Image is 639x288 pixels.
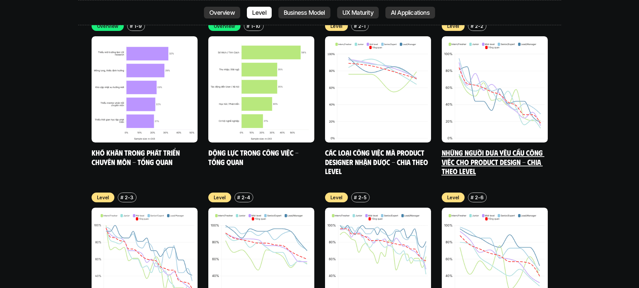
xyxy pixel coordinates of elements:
[208,148,300,166] a: Động lực trong công việc - Tổng quan
[385,7,435,19] a: AI Applications
[475,23,483,30] p: 2-2
[134,23,142,30] p: 1-9
[358,194,366,201] p: 2-5
[325,148,430,175] a: Các loại công việc mà Product Designer nhận được - Chia theo Level
[447,194,460,201] p: Level
[125,194,133,201] p: 2-3
[214,194,226,201] p: Level
[120,195,123,200] h6: #
[391,9,430,16] p: AI Applications
[471,24,474,29] h6: #
[358,23,365,30] p: 2-1
[330,194,343,201] p: Level
[471,195,474,200] h6: #
[442,148,544,175] a: Những người đưa yêu cầu công việc cho Product Design - Chia theo Level
[475,194,483,201] p: 2-6
[252,9,266,16] p: Level
[284,9,325,16] p: Business Model
[97,194,109,201] p: Level
[354,195,357,200] h6: #
[97,23,119,30] p: Overview
[251,23,260,30] p: 1-10
[214,23,235,30] p: Overview
[237,195,240,200] h6: #
[337,7,379,19] a: UX Maturity
[242,194,250,201] p: 2-4
[354,24,357,29] h6: #
[204,7,240,19] a: Overview
[330,23,343,30] p: Level
[247,7,272,19] a: Level
[130,24,133,29] h6: #
[447,23,460,30] p: Level
[247,24,250,29] h6: #
[209,9,235,16] p: Overview
[92,148,181,166] a: Khó khăn trong phát triển chuyên môn - Tổng quan
[278,7,330,19] a: Business Model
[342,9,373,16] p: UX Maturity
